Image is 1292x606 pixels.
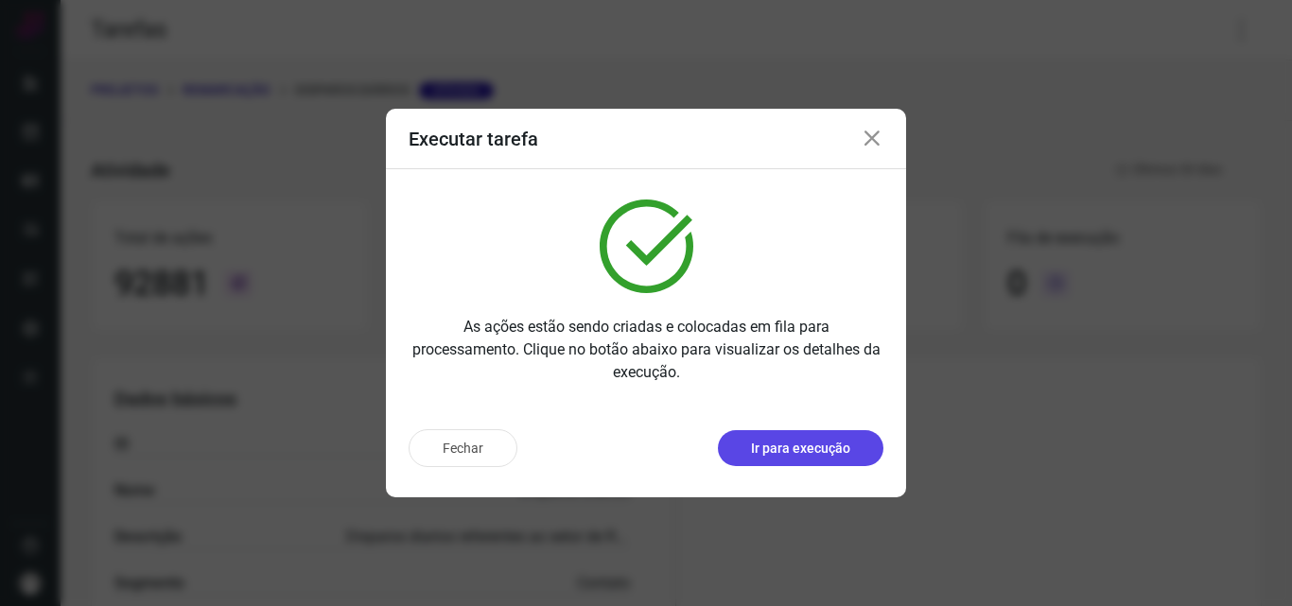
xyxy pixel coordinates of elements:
p: As ações estão sendo criadas e colocadas em fila para processamento. Clique no botão abaixo para ... [409,316,883,384]
button: Fechar [409,429,517,467]
img: verified.svg [600,199,693,293]
button: Ir para execução [718,430,883,466]
h3: Executar tarefa [409,128,538,150]
p: Ir para execução [751,439,850,459]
